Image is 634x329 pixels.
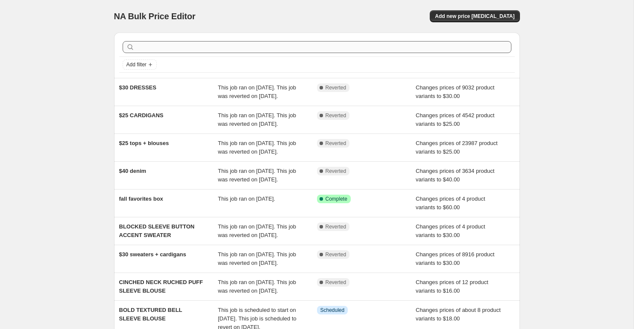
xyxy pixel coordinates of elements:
[119,168,147,174] span: $40 denim
[119,196,163,202] span: fall favorites box
[416,112,494,127] span: Changes prices of 4542 product variants to $25.00
[119,112,164,119] span: $25 CARDIGANS
[119,223,195,238] span: BLOCKED SLEEVE BUTTON ACCENT SWEATER
[119,251,186,258] span: $30 sweaters + cardigans
[435,13,514,20] span: Add new price [MEDICAL_DATA]
[430,10,520,22] button: Add new price [MEDICAL_DATA]
[123,59,157,70] button: Add filter
[320,307,345,314] span: Scheduled
[326,251,346,258] span: Reverted
[114,12,196,21] span: NA Bulk Price Editor
[416,140,498,155] span: Changes prices of 23987 product variants to $25.00
[416,196,485,210] span: Changes prices of 4 product variants to $60.00
[218,279,296,294] span: This job ran on [DATE]. This job was reverted on [DATE].
[218,84,296,99] span: This job ran on [DATE]. This job was reverted on [DATE].
[326,140,346,147] span: Reverted
[326,196,347,202] span: Complete
[416,307,501,322] span: Changes prices of about 8 product variants to $18.00
[326,279,346,286] span: Reverted
[326,223,346,230] span: Reverted
[218,112,296,127] span: This job ran on [DATE]. This job was reverted on [DATE].
[119,307,182,322] span: BOLD TEXTURED BELL SLEEVE BLOUSE
[218,140,296,155] span: This job ran on [DATE]. This job was reverted on [DATE].
[416,279,488,294] span: Changes prices of 12 product variants to $16.00
[119,84,156,91] span: $30 DRESSES
[326,112,346,119] span: Reverted
[218,251,296,266] span: This job ran on [DATE]. This job was reverted on [DATE].
[119,279,203,294] span: CINCHED NECK RUCHED PUFF SLEEVE BLOUSE
[416,168,494,183] span: Changes prices of 3634 product variants to $40.00
[218,223,296,238] span: This job ran on [DATE]. This job was reverted on [DATE].
[218,168,296,183] span: This job ran on [DATE]. This job was reverted on [DATE].
[326,168,346,175] span: Reverted
[119,140,169,146] span: $25 tops + blouses
[326,84,346,91] span: Reverted
[416,223,485,238] span: Changes prices of 4 product variants to $30.00
[416,251,494,266] span: Changes prices of 8916 product variants to $30.00
[416,84,494,99] span: Changes prices of 9032 product variants to $30.00
[218,196,275,202] span: This job ran on [DATE].
[126,61,147,68] span: Add filter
